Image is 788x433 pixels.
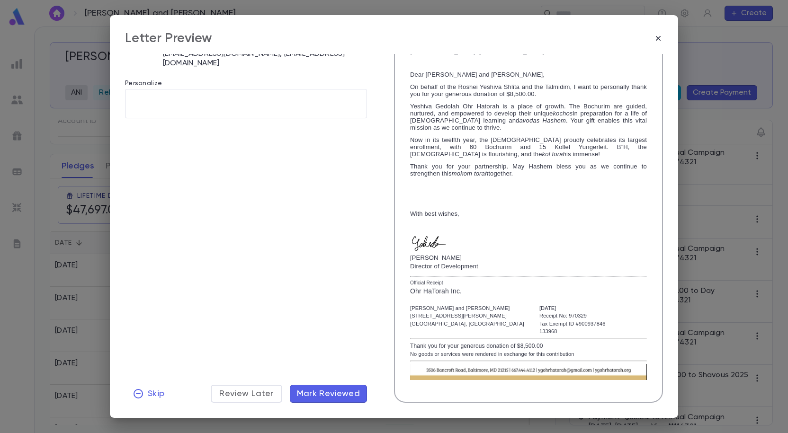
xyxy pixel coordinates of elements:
div: Receipt No: 970329 [539,312,606,320]
span: Dear [PERSON_NAME] and [PERSON_NAME], [410,71,545,78]
span: Yeshiva Gedolah Ohr Hatorah is a place of growth. The Bochurim are guided, nurtured, and empowere... [410,103,647,131]
p: Personalize [125,68,367,89]
span: On behalf of the Roshei Yeshiva Shlita and the Talmidim, I want to personally thank you for your ... [410,83,647,97]
em: avodas Hashem [519,117,565,124]
p: Delivery [125,40,163,68]
span: Skip [148,389,164,399]
span: [PERSON_NAME] [410,254,462,261]
div: [PERSON_NAME] and [PERSON_NAME] [410,304,524,312]
div: [DATE] [539,304,606,312]
span: With best wishes, [410,210,459,217]
p: Email to: [EMAIL_ADDRESS][DOMAIN_NAME], [EMAIL_ADDRESS][DOMAIN_NAME], [EMAIL_ADDRESS][DOMAIN_NAME] [163,40,367,68]
div: 133968 [539,327,606,336]
div: [STREET_ADDRESS][PERSON_NAME] [410,312,524,320]
button: Mark Reviewed [290,385,367,403]
div: No goods or services were rendered in exchange for this contribution [410,350,647,358]
div: [GEOGRAPHIC_DATA], [GEOGRAPHIC_DATA] [410,320,524,328]
span: Thank you for your partnership. May Hashem bless you as we continue to strengthen this together. [410,163,647,177]
img: IMG_1128.jpeg [410,364,647,380]
button: Skip [125,385,172,403]
span: Review Later [219,389,273,399]
em: kol torah [542,150,566,158]
div: Tax Exempt ID #900937846 [539,320,606,328]
span: Now in its twelfth year, the [DEMOGRAPHIC_DATA] proudly celebrates its largest enrollment, with 6... [410,136,647,158]
span: Director of Development [410,263,478,270]
div: Letter Preview [125,30,212,46]
div: Thank you for your generous donation of $8,500.00 [410,342,647,350]
div: Official Receipt [410,279,647,286]
div: Ohr HaTorah Inc. [410,286,647,296]
img: IMG_1087.jpeg [410,234,448,251]
em: kochos [553,110,573,117]
span: Mark Reviewed [297,389,360,399]
button: Review Later [211,385,282,403]
em: mokom torah [452,170,489,177]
